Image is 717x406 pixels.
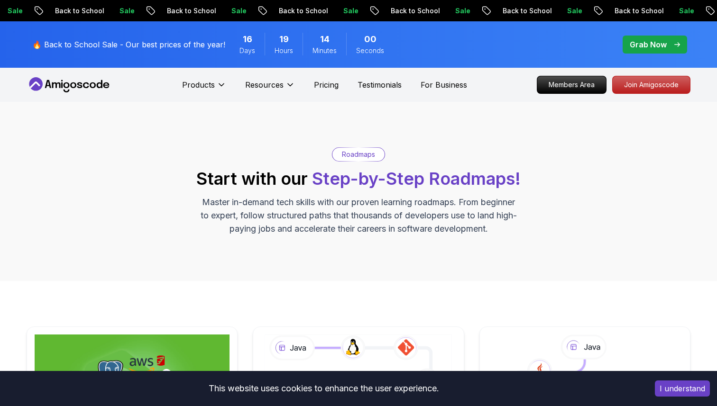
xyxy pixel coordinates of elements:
[37,6,101,16] p: Back to School
[325,6,355,16] p: Sale
[279,33,289,46] span: 19 Hours
[199,196,518,235] p: Master in-demand tech skills with our proven learning roadmaps. From beginner to expert, follow s...
[182,79,226,98] button: Products
[358,79,402,90] a: Testimonials
[537,76,607,94] a: Members Area
[613,76,690,93] p: Join Amigoscode
[661,6,691,16] p: Sale
[484,6,549,16] p: Back to School
[245,79,295,98] button: Resources
[275,46,293,55] span: Hours
[549,6,579,16] p: Sale
[312,168,521,189] span: Step-by-Step Roadmaps!
[243,33,252,46] span: 16 Days
[655,380,710,397] button: Accept cookies
[101,6,131,16] p: Sale
[245,79,284,90] p: Resources
[421,79,467,90] a: For Business
[372,6,437,16] p: Back to School
[260,6,325,16] p: Back to School
[313,46,337,55] span: Minutes
[612,76,690,94] a: Join Amigoscode
[364,33,377,46] span: 0 Seconds
[239,46,255,55] span: Days
[196,169,521,188] h2: Start with our
[320,33,330,46] span: 14 Minutes
[356,46,384,55] span: Seconds
[314,79,339,90] a: Pricing
[537,76,606,93] p: Members Area
[630,39,667,50] p: Grab Now
[32,39,225,50] p: 🔥 Back to School Sale - Our best prices of the year!
[596,6,661,16] p: Back to School
[7,378,641,399] div: This website uses cookies to enhance the user experience.
[213,6,243,16] p: Sale
[342,150,375,159] p: Roadmaps
[437,6,467,16] p: Sale
[148,6,213,16] p: Back to School
[182,79,215,90] p: Products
